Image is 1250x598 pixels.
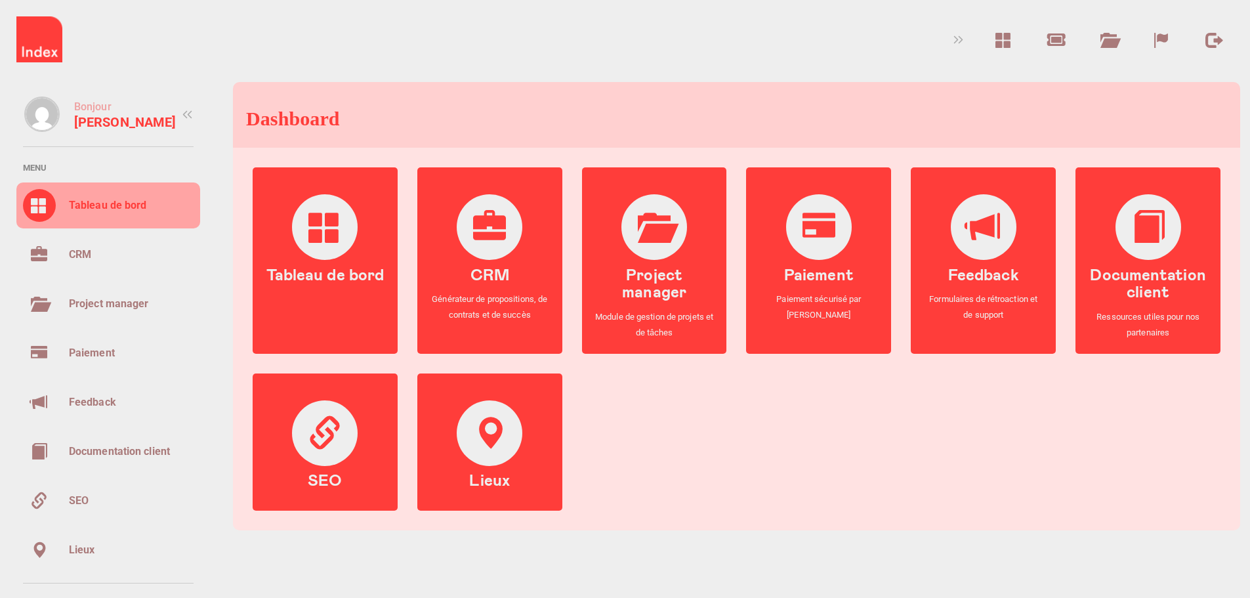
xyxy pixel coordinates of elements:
a: Lieux [16,527,200,573]
span: Paiement sécurisé par [PERSON_NAME] [759,291,878,323]
div: SEO [69,491,89,511]
a: Documentation client [16,429,200,475]
h4: CRM [470,267,509,284]
h4: SEO [308,473,342,490]
div: Lieux [69,540,95,560]
div: Feedback [69,393,116,412]
div: CRM [69,245,91,265]
a: Documentation client Ressources utiles pour nos partenaires [1075,181,1220,354]
div: Menu [10,147,207,176]
img: iwm-logo-2018.png [16,16,62,62]
a: Feedback [16,379,200,425]
div: Tableau de bord [69,196,147,215]
a: SEO [16,478,200,524]
div: [PERSON_NAME] [74,116,176,129]
h4: Documentation client [1089,267,1207,302]
span: Module de gestion de projets et de tâches [595,309,714,341]
span: Formulaires de rétroaction et de support [924,291,1043,323]
a: Feedback Formulaires de rétroaction et de support [911,181,1056,354]
a: Project manager Module de gestion de projets et de tâches [582,181,727,354]
div: Documentation client [69,442,170,461]
a: CRM [16,232,200,278]
h4: Paiement [784,267,854,284]
span: Bonjour [74,100,112,113]
h4: Project manager [595,267,714,302]
a: Project manager [16,281,200,327]
a: SEO [253,387,398,511]
a: Tableau de bord [16,182,200,228]
span: Générateur de propositions, de contrats et de succès [430,291,549,323]
a: Tableau de bord [253,181,398,354]
h4: Feedback [948,267,1019,284]
div: Project manager [69,294,149,314]
span: Ressources utiles pour nos partenaires [1089,309,1207,341]
div: Paiement [69,343,115,363]
h1: Dashboard [246,108,340,129]
h4: Tableau de bord [266,267,385,284]
h4: Lieux [469,473,510,490]
a: Paiement [16,330,200,376]
a: Lieux [417,387,562,511]
a: CRM Générateur de propositions, de contrats et de succès [417,181,562,354]
a: Paiement Paiement sécurisé par [PERSON_NAME] [746,181,891,354]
